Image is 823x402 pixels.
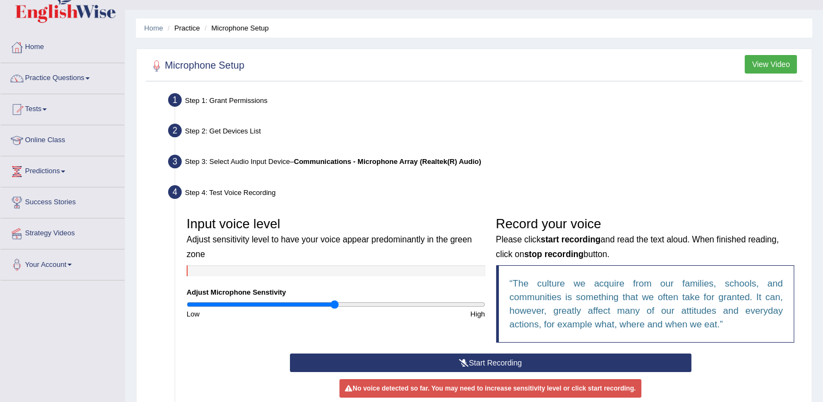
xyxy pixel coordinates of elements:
[1,94,125,121] a: Tests
[294,157,481,166] b: Communications - Microphone Array (Realtek(R) Audio)
[187,235,472,258] small: Adjust sensitivity level to have your voice appear predominantly in the green zone
[163,120,807,144] div: Step 2: Get Devices List
[496,235,779,258] small: Please click and read the text aloud. When finished reading, click on button.
[336,309,490,319] div: High
[187,287,286,297] label: Adjust Microphone Senstivity
[1,63,125,90] a: Practice Questions
[1,32,125,59] a: Home
[1,249,125,277] a: Your Account
[165,23,200,33] li: Practice
[181,309,336,319] div: Low
[496,217,795,260] h3: Record your voice
[1,218,125,246] a: Strategy Videos
[163,151,807,175] div: Step 3: Select Audio Input Device
[290,354,691,372] button: Start Recording
[524,249,584,259] b: stop recording
[187,217,485,260] h3: Input voice level
[202,23,269,33] li: Microphone Setup
[163,182,807,206] div: Step 4: Test Voice Recording
[745,55,797,74] button: View Video
[290,157,481,166] span: –
[144,24,163,32] a: Home
[148,58,244,74] h2: Microphone Setup
[1,187,125,215] a: Success Stories
[1,125,125,153] a: Online Class
[163,90,807,114] div: Step 1: Grant Permissions
[1,156,125,184] a: Predictions
[541,235,601,244] b: start recording
[339,379,641,398] div: No voice detected so far. You may need to increase sensitivity level or click start recording.
[510,278,783,330] q: The culture we acquire from our families, schools, and communities is something that we often tak...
